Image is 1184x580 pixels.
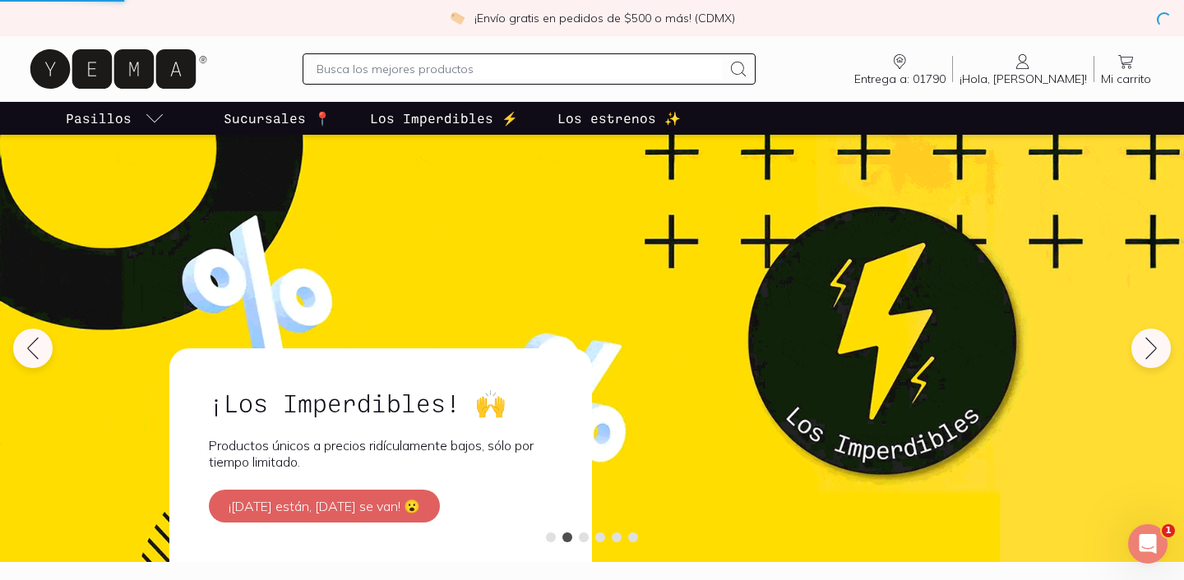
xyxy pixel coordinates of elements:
[450,11,465,25] img: check
[367,102,521,135] a: Los Imperdibles ⚡️
[220,102,334,135] a: Sucursales 📍
[1128,524,1168,564] iframe: Intercom live chat
[209,490,440,522] button: ¡[DATE] están, [DATE] se van! 😮
[557,108,681,128] p: Los estrenos ✨
[848,52,952,86] a: Entrega a: 01790
[960,71,1087,86] span: ¡Hola, [PERSON_NAME]!
[66,108,132,128] p: Pasillos
[1162,524,1175,537] span: 1
[209,388,553,417] h2: ¡Los Imperdibles! 🙌
[224,108,331,128] p: Sucursales 📍
[62,102,168,135] a: pasillo-todos-link
[209,437,553,470] p: Productos únicos a precios ridículamente bajos, sólo por tiempo limitado.
[554,102,684,135] a: Los estrenos ✨
[474,10,735,26] p: ¡Envío gratis en pedidos de $500 o más! (CDMX)
[1101,71,1151,86] span: Mi carrito
[317,59,721,79] input: Busca los mejores productos
[169,348,592,562] a: ¡Los Imperdibles! 🙌Productos únicos a precios ridículamente bajos, sólo por tiempo limitado.¡[DAT...
[953,52,1094,86] a: ¡Hola, [PERSON_NAME]!
[1094,52,1158,86] a: Mi carrito
[370,108,518,128] p: Los Imperdibles ⚡️
[854,71,946,86] span: Entrega a: 01790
